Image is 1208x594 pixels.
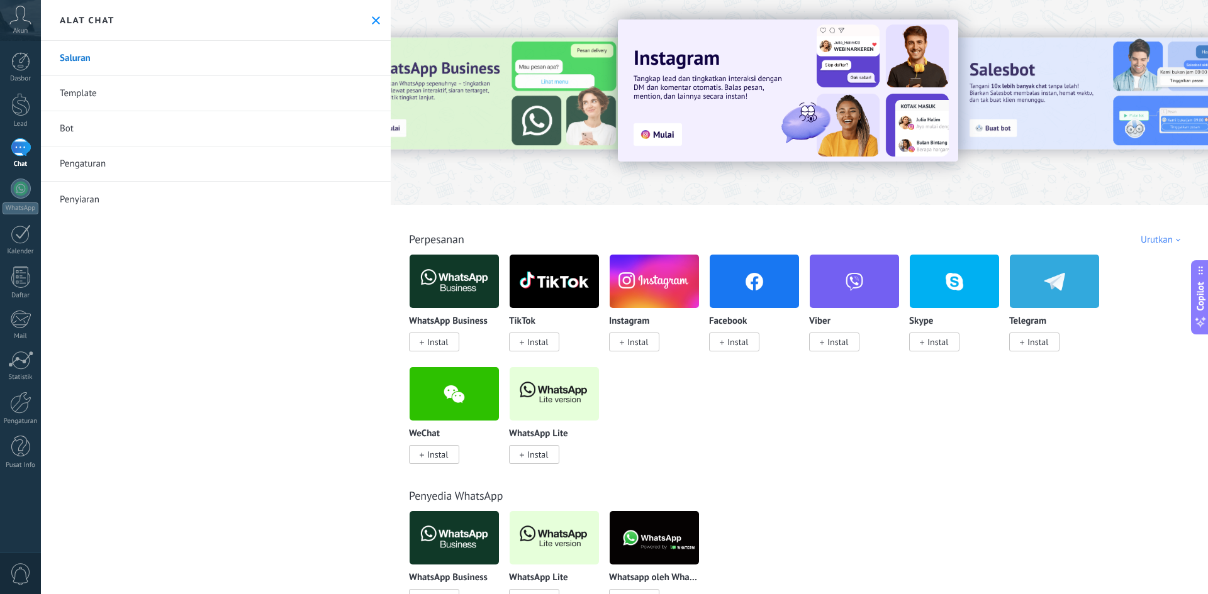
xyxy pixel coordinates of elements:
[41,146,391,182] a: Pengaturan
[409,316,488,327] p: WhatsApp Business
[509,316,535,327] p: TikTok
[627,336,648,348] span: Instal
[927,336,948,348] span: Instal
[3,373,39,382] div: Statistik
[3,120,39,128] div: Lead
[60,14,115,26] h2: Alat chat
[709,316,747,327] p: Facebook
[827,336,848,348] span: Instal
[409,254,509,366] div: WhatsApp Business
[427,336,448,348] span: Instal
[410,507,499,568] img: logo_main.png
[3,461,39,470] div: Pusat Info
[618,19,958,162] img: Slide 1
[809,316,830,327] p: Viber
[510,363,599,424] img: logo_main.png
[809,254,909,366] div: Viber
[1009,254,1109,366] div: Telegram
[510,251,599,312] img: logo_main.png
[3,202,38,214] div: WhatsApp
[410,363,499,424] img: wechat.png
[609,573,700,583] p: Whatsapp oleh Whatcrm dan Telphin
[13,27,28,35] span: Akun
[409,573,488,583] p: WhatsApp Business
[527,336,548,348] span: Instal
[41,111,391,146] a: Bot
[1009,316,1046,327] p: Telegram
[910,251,999,312] img: skype.png
[1010,251,1099,312] img: telegram.png
[710,251,799,312] img: facebook.png
[409,429,440,439] p: WeChat
[510,507,599,568] img: logo_main.png
[3,333,39,341] div: Mail
[727,336,748,348] span: Instal
[1194,282,1207,311] span: Copilot
[509,429,568,439] p: WhatsApp Lite
[509,573,568,583] p: WhatsApp Lite
[3,160,39,168] div: Chat
[909,254,1009,366] div: Skype
[509,366,609,479] div: WhatsApp Lite
[527,449,548,460] span: Instal
[410,251,499,312] img: logo_main.png
[41,76,391,111] a: Template
[709,254,809,366] div: Facebook
[41,182,391,217] a: Penyiaran
[41,41,391,76] a: Saluran
[810,251,899,312] img: viber.png
[509,254,609,366] div: TikTok
[355,38,624,150] img: Slide 3
[3,417,39,426] div: Pengaturan
[3,292,39,300] div: Daftar
[610,507,699,568] img: logo_main.png
[610,251,699,312] img: instagram.png
[609,316,649,327] p: Instagram
[3,75,39,83] div: Dasbor
[427,449,448,460] span: Instal
[409,366,509,479] div: WeChat
[409,488,503,503] a: Penyedia WhatsApp
[909,316,933,327] p: Skype
[1027,336,1048,348] span: Instal
[1141,234,1185,246] div: Urutkan
[609,254,709,366] div: Instagram
[3,248,39,256] div: Kalender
